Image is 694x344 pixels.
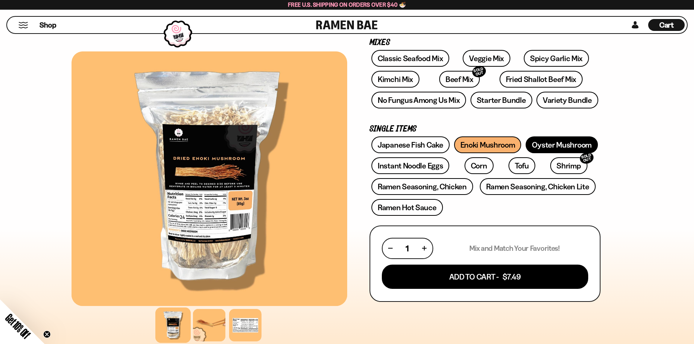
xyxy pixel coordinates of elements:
a: Ramen Hot Sauce [371,199,443,216]
a: Corn [465,157,494,174]
span: Get 10% Off [3,312,32,341]
a: Spicy Garlic Mix [524,50,589,67]
a: Cart [648,17,685,33]
p: Mixes [370,39,600,46]
a: Oyster Mushroom [526,136,598,153]
a: Japanese Fish Cake [371,136,450,153]
a: Classic Seafood Mix [371,50,449,67]
p: Single Items [370,126,600,133]
a: Variety Bundle [536,92,598,108]
span: Shop [39,20,56,30]
button: Add To Cart - $7.49 [382,265,588,289]
button: Close teaser [43,331,51,338]
div: SOLD OUT [579,151,595,165]
span: 1 [406,244,409,253]
a: Starter Bundle [470,92,532,108]
a: No Fungus Among Us Mix [371,92,466,108]
a: Ramen Seasoning, Chicken Lite [480,178,595,195]
a: Kimchi Mix [371,71,419,88]
a: Instant Noodle Eggs [371,157,449,174]
div: SOLD OUT [471,64,487,79]
a: Shop [39,19,56,31]
a: ShrimpSOLD OUT [550,157,587,174]
a: Beef MixSOLD OUT [439,71,480,88]
a: Ramen Seasoning, Chicken [371,178,473,195]
a: Veggie Mix [463,50,510,67]
span: Free U.S. Shipping on Orders over $40 🍜 [288,1,406,8]
p: Mix and Match Your Favorites! [469,244,560,253]
span: Cart [659,20,674,29]
a: Fried Shallot Beef Mix [500,71,583,88]
a: Tofu [508,157,535,174]
button: Mobile Menu Trigger [18,22,28,28]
